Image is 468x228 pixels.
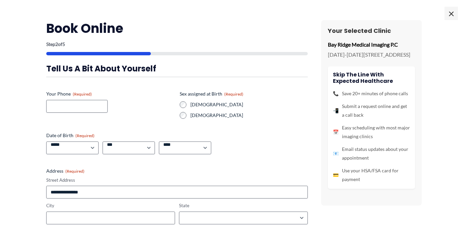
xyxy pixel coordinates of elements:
[333,145,410,162] li: Email status updates about your appointment
[333,89,410,98] li: Save 20+ minutes of phone calls
[224,92,243,97] span: (Required)
[333,71,410,84] h4: Skip the line with Expected Healthcare
[46,63,308,74] h3: Tell us a bit about yourself
[73,92,92,97] span: (Required)
[333,128,339,136] span: 📅
[46,20,308,37] h2: Book Online
[333,166,410,184] li: Use your HSA/FSA card for payment
[46,177,308,183] label: Street Address
[75,133,95,138] span: (Required)
[328,50,415,60] p: [DATE]-[DATE][STREET_ADDRESS]
[333,106,339,115] span: 📲
[55,41,58,47] span: 2
[46,132,95,139] legend: Date of Birth
[333,149,339,158] span: 📧
[46,91,174,97] label: Your Phone
[190,101,308,108] label: [DEMOGRAPHIC_DATA]
[333,102,410,119] li: Submit a request online and get a call back
[46,203,175,209] label: City
[46,42,308,47] p: Step of
[190,112,308,119] label: [DEMOGRAPHIC_DATA]
[180,91,243,97] legend: Sex assigned at Birth
[445,7,458,20] span: ×
[328,40,415,50] p: Bay Ridge Medical Imaging P.C
[333,123,410,141] li: Easy scheduling with most major imaging clinics
[333,171,339,179] span: 💳
[62,41,65,47] span: 5
[328,27,415,35] h3: Your Selected Clinic
[65,169,84,174] span: (Required)
[46,168,84,174] legend: Address
[179,203,308,209] label: State
[333,89,339,98] span: 📞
